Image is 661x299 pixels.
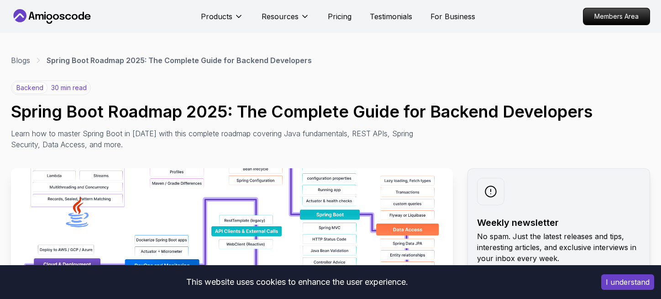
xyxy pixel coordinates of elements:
[370,11,412,22] a: Testimonials
[601,274,654,290] button: Accept cookies
[11,102,650,121] h1: Spring Boot Roadmap 2025: The Complete Guide for Backend Developers
[7,272,588,292] div: This website uses cookies to enhance the user experience.
[201,11,232,22] p: Products
[47,55,312,66] p: Spring Boot Roadmap 2025: The Complete Guide for Backend Developers
[51,83,87,92] p: 30 min read
[328,11,351,22] a: Pricing
[12,82,47,94] p: backend
[262,11,310,29] button: Resources
[201,11,243,29] button: Products
[477,231,640,264] p: No spam. Just the latest releases and tips, interesting articles, and exclusive interviews in you...
[430,11,475,22] a: For Business
[583,8,650,25] a: Members Area
[477,216,640,229] h2: Weekly newsletter
[262,11,299,22] p: Resources
[11,128,420,150] p: Learn how to master Spring Boot in [DATE] with this complete roadmap covering Java fundamentals, ...
[11,55,30,66] a: Blogs
[583,8,650,25] p: Members Area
